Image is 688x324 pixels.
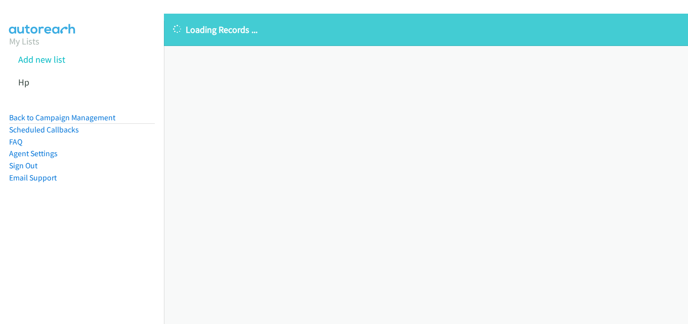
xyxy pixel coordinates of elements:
a: Sign Out [9,161,37,170]
a: FAQ [9,137,22,147]
a: Back to Campaign Management [9,113,115,122]
a: Scheduled Callbacks [9,125,79,134]
a: Email Support [9,173,57,182]
a: Add new list [18,54,65,65]
p: Loading Records ... [173,23,679,36]
a: Hp [18,76,29,88]
a: Agent Settings [9,149,58,158]
a: My Lists [9,35,39,47]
